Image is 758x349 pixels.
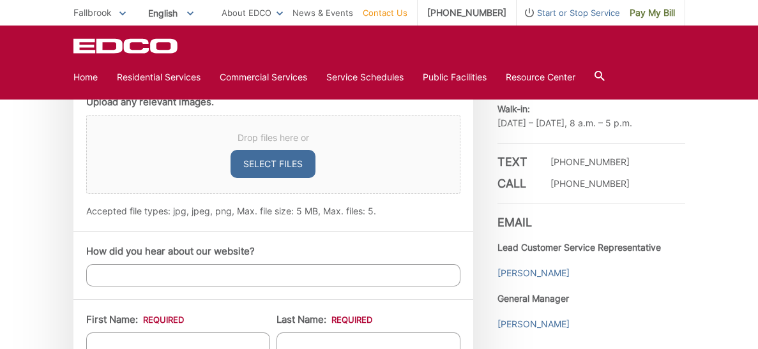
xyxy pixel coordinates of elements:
span: English [139,3,203,24]
a: EDCD logo. Return to the homepage. [73,38,179,54]
label: Last Name: [277,314,372,325]
a: Public Facilities [423,70,487,84]
span: Pay My Bill [630,6,675,20]
a: [PERSON_NAME] [497,266,570,280]
strong: General Manager [497,293,569,304]
p: [DATE] – [DATE], 8 a.m. – 5 p.m. [497,102,685,130]
p: [PHONE_NUMBER] [550,155,630,169]
a: Home [73,70,98,84]
a: Residential Services [117,70,201,84]
strong: Lead Customer Service Representative [497,242,661,253]
b: Walk-in: [497,103,530,114]
span: Fallbrook [73,7,112,18]
button: select files, upload any relevant images. [231,150,315,178]
a: Service Schedules [326,70,404,84]
a: Contact Us [363,6,407,20]
a: About EDCO [222,6,283,20]
span: Drop files here or [102,131,444,145]
a: Resource Center [506,70,575,84]
label: Upload any relevant images. [86,96,214,108]
a: News & Events [292,6,353,20]
h3: Text [497,155,536,169]
h3: Email [497,204,685,230]
span: Accepted file types: jpg, jpeg, png, Max. file size: 5 MB, Max. files: 5. [86,205,376,216]
a: Commercial Services [220,70,307,84]
p: [PHONE_NUMBER] [550,177,630,191]
label: How did you hear about our website? [86,246,255,257]
h3: Call [497,177,536,191]
a: [PERSON_NAME] [497,317,570,331]
label: First Name: [86,314,184,325]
